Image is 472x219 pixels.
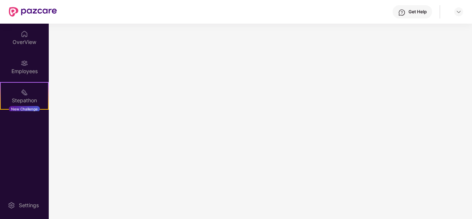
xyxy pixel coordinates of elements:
[408,9,427,15] div: Get Help
[21,30,28,38] img: svg+xml;base64,PHN2ZyBpZD0iSG9tZSIgeG1sbnM9Imh0dHA6Ly93d3cudzMub3JnLzIwMDAvc3ZnIiB3aWR0aD0iMjAiIG...
[398,9,406,16] img: svg+xml;base64,PHN2ZyBpZD0iSGVscC0zMngzMiIgeG1sbnM9Imh0dHA6Ly93d3cudzMub3JnLzIwMDAvc3ZnIiB3aWR0aD...
[17,202,41,209] div: Settings
[21,89,28,96] img: svg+xml;base64,PHN2ZyB4bWxucz0iaHR0cDovL3d3dy53My5vcmcvMjAwMC9zdmciIHdpZHRoPSIyMSIgaGVpZ2h0PSIyMC...
[1,97,48,104] div: Stepathon
[456,9,462,15] img: svg+xml;base64,PHN2ZyBpZD0iRHJvcGRvd24tMzJ4MzIiIHhtbG5zPSJodHRwOi8vd3d3LnczLm9yZy8yMDAwL3N2ZyIgd2...
[8,202,15,209] img: svg+xml;base64,PHN2ZyBpZD0iU2V0dGluZy0yMHgyMCIgeG1sbnM9Imh0dHA6Ly93d3cudzMub3JnLzIwMDAvc3ZnIiB3aW...
[9,106,40,112] div: New Challenge
[9,7,57,17] img: New Pazcare Logo
[21,59,28,67] img: svg+xml;base64,PHN2ZyBpZD0iRW1wbG95ZWVzIiB4bWxucz0iaHR0cDovL3d3dy53My5vcmcvMjAwMC9zdmciIHdpZHRoPS...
